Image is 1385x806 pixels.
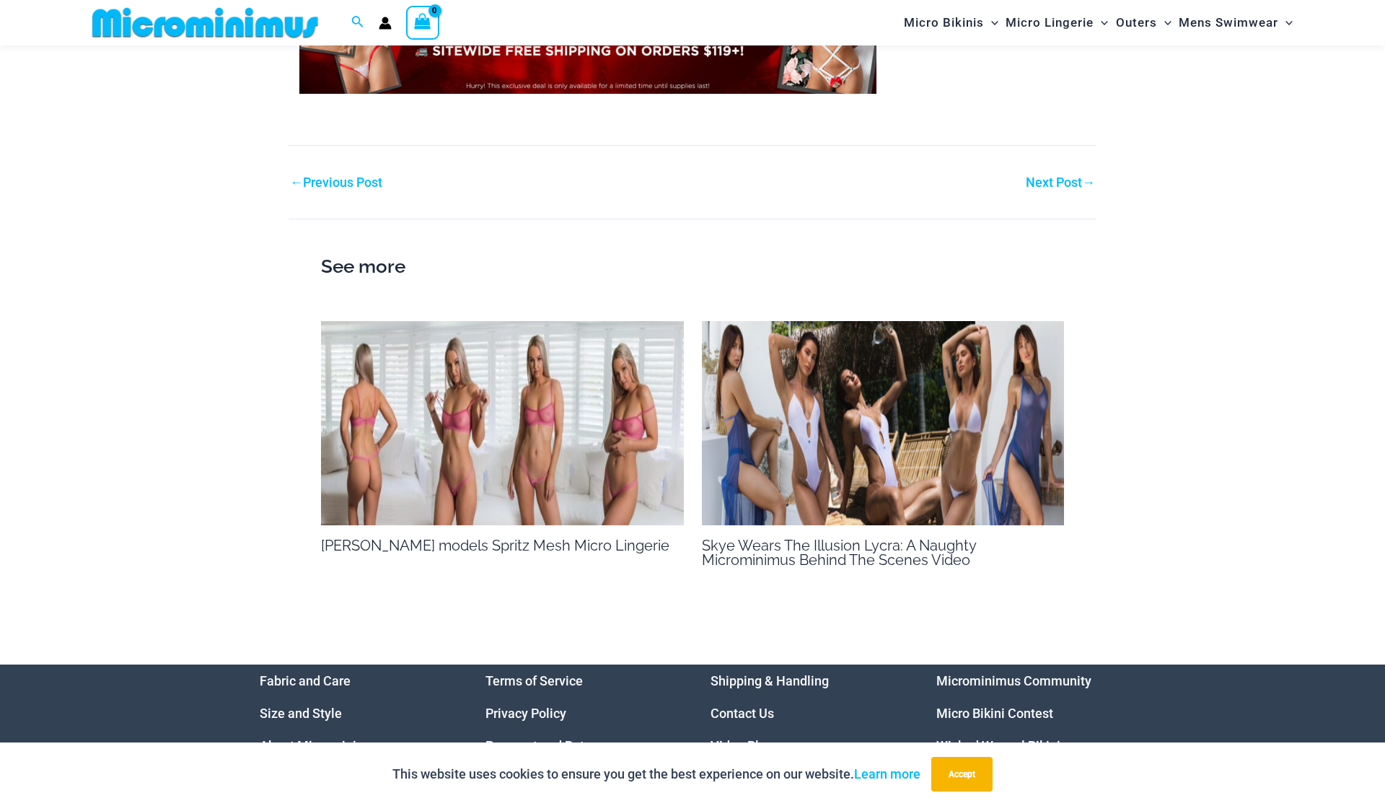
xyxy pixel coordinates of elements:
a: ←Previous Post [290,176,382,189]
p: This website uses cookies to ensure you get the best experience on our website. [392,763,920,785]
h2: See more [321,252,1064,282]
nav: Menu [485,665,675,762]
a: Contact Us [711,706,774,721]
nav: Menu [936,665,1126,762]
a: [PERSON_NAME] models Spritz Mesh Micro Lingerie [321,537,669,554]
img: SKYE 2000 x 700 Thumbnail [702,321,1065,525]
span: Menu Toggle [1278,4,1293,41]
a: About Microminimus [260,738,382,753]
a: Terms of Service [485,673,583,688]
a: Account icon link [379,17,392,30]
a: Wicked Weasel Bikinis [936,738,1067,753]
span: Mens Swimwear [1179,4,1278,41]
button: Accept [931,757,993,792]
a: Micro Bikini Contest [936,706,1053,721]
aside: Footer Widget 1 [260,665,449,762]
span: Outers [1116,4,1157,41]
a: Mens SwimwearMenu ToggleMenu Toggle [1175,4,1296,41]
nav: Menu [711,665,900,762]
span: ← [290,175,303,190]
aside: Footer Widget 2 [485,665,675,762]
a: Skye Wears The Illusion Lycra: A Naughty Microminimus Behind The Scenes Video [702,537,976,569]
a: Learn more [854,766,920,781]
span: Menu Toggle [1157,4,1171,41]
a: View Shopping Cart, empty [406,6,439,39]
span: Menu Toggle [1094,4,1108,41]
a: Fabric and Care [260,673,351,688]
span: → [1082,175,1095,190]
a: Search icon link [351,14,364,32]
a: Micro BikinisMenu ToggleMenu Toggle [900,4,1002,41]
a: Video Blog [711,738,773,753]
img: MM BTS Sammy 2000 x 700 Thumbnail 1 [321,321,684,525]
img: MM SHOP LOGO FLAT [87,6,324,39]
nav: Post navigation [289,145,1096,193]
a: Privacy Policy [485,706,566,721]
a: Next Post→ [1026,176,1095,189]
a: Micro LingerieMenu ToggleMenu Toggle [1002,4,1112,41]
aside: Footer Widget 4 [936,665,1126,762]
a: Shipping & Handling [711,673,829,688]
span: Micro Bikinis [904,4,984,41]
a: Size and Style [260,706,342,721]
a: Microminimus Community [936,673,1091,688]
nav: Site Navigation [898,2,1298,43]
aside: Footer Widget 3 [711,665,900,762]
span: Micro Lingerie [1006,4,1094,41]
nav: Menu [260,665,449,762]
span: Menu Toggle [984,4,998,41]
a: Payment and Returns [485,738,610,753]
a: OutersMenu ToggleMenu Toggle [1112,4,1175,41]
